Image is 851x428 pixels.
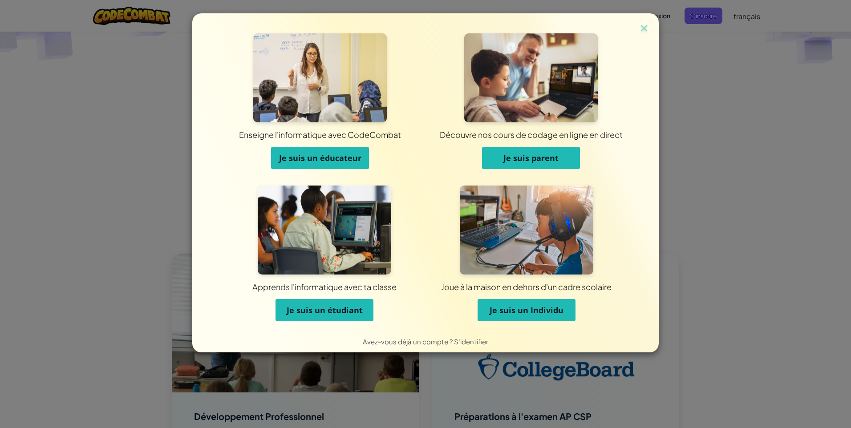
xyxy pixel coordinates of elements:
[478,299,575,321] button: Je suis un Individu
[454,337,488,346] a: S'identifier
[281,129,781,140] div: Découvre nos cours de codage en ligne en direct
[291,281,763,292] div: Joue à la maison en dehors d'un cadre scolaire
[460,186,593,275] img: Pour les individus
[503,153,559,163] span: Je suis parent
[638,22,650,36] img: close icon
[482,147,580,169] button: Je suis parent
[363,337,454,346] span: Avez-vous déjà un compte ?
[287,305,363,315] span: Je suis un étudiant
[490,305,563,315] span: Je suis un Individu
[271,147,369,169] button: Je suis un éducateur
[464,33,598,122] img: Pour les parents
[276,299,373,321] button: Je suis un étudiant
[258,186,391,275] img: Pour les élèves
[253,33,387,122] img: Pour les éducateurs
[279,153,361,163] span: Je suis un éducateur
